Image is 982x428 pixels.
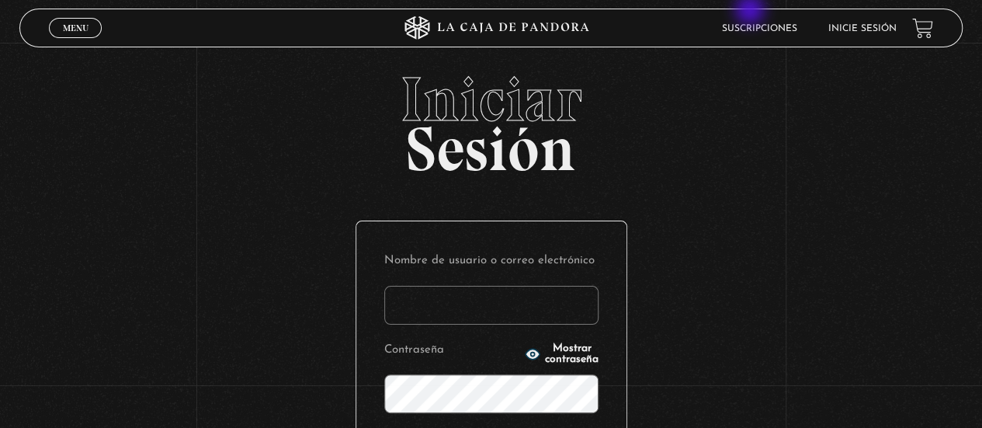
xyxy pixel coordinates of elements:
[828,24,897,33] a: Inicie sesión
[19,68,962,168] h2: Sesión
[525,343,599,365] button: Mostrar contraseña
[19,68,962,130] span: Iniciar
[384,339,521,363] label: Contraseña
[722,24,797,33] a: Suscripciones
[384,249,599,273] label: Nombre de usuario o correo electrónico
[545,343,599,365] span: Mostrar contraseña
[912,18,933,39] a: View your shopping cart
[63,23,88,33] span: Menu
[57,37,94,47] span: Cerrar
